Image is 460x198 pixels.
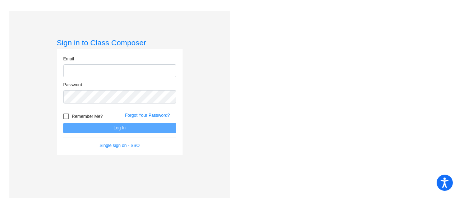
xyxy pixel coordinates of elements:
[125,113,170,118] a: Forgot Your Password?
[72,112,103,121] span: Remember Me?
[57,38,183,47] h3: Sign in to Class Composer
[100,143,139,148] a: Single sign on - SSO
[63,123,176,133] button: Log In
[63,56,74,62] label: Email
[63,82,82,88] label: Password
